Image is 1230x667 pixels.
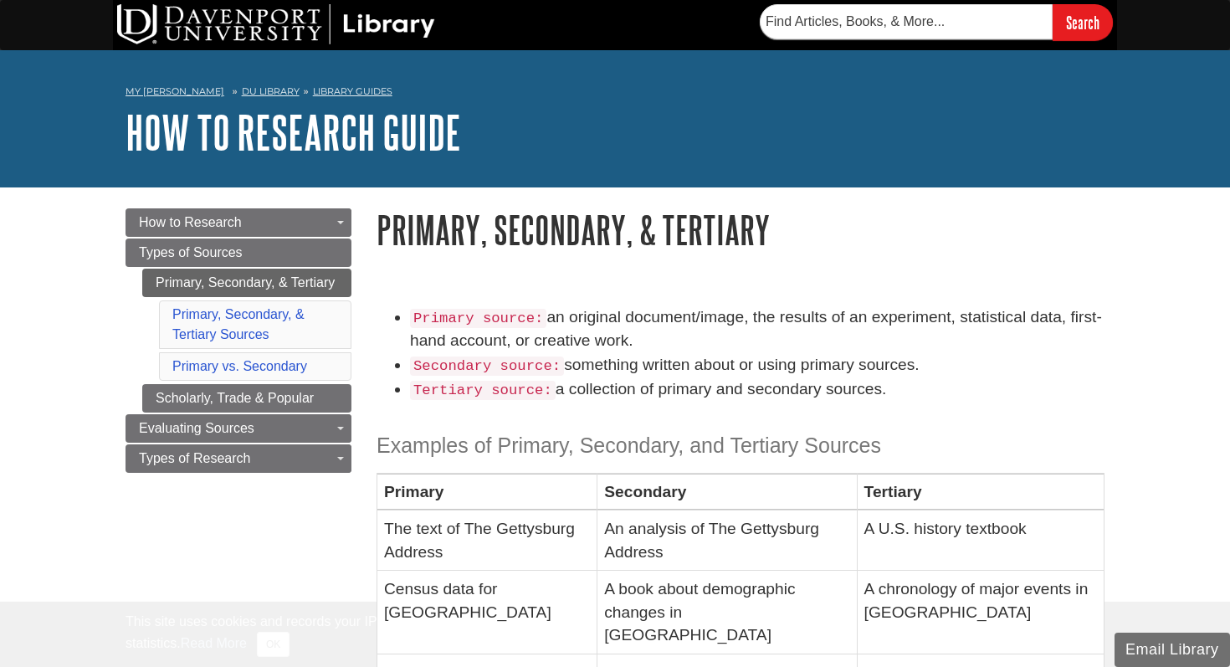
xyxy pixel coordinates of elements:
a: My [PERSON_NAME] [126,85,224,99]
a: Read More [181,636,247,650]
h3: Examples of Primary, Secondary, and Tertiary Sources [377,434,1104,458]
form: Searches DU Library's articles, books, and more [760,4,1113,40]
a: Scholarly, Trade & Popular [142,384,351,413]
code: Secondary source: [410,357,564,376]
a: Types of Sources [126,239,351,267]
div: This site uses cookies and records your IP address for usage statistics. Additionally, we use Goo... [126,612,1104,657]
span: Types of Research [139,451,250,465]
td: A chronology of major events in [GEOGRAPHIC_DATA] [857,571,1104,654]
td: An analysis of The Gettysburg Address [597,511,857,571]
code: Primary source: [410,309,546,328]
li: something written about or using primary sources. [410,353,1104,377]
div: Guide Page Menu [126,208,351,473]
h1: Primary, Secondary, & Tertiary [377,208,1104,251]
a: Primary, Secondary, & Tertiary Sources [172,307,305,341]
a: How to Research [126,208,351,237]
code: Tertiary source: [410,381,556,400]
button: Email Library [1115,633,1230,667]
li: an original document/image, the results of an experiment, statistical data, first-hand account, o... [410,305,1104,354]
button: Close [257,632,290,657]
input: Search [1053,4,1113,40]
a: Library Guides [313,85,392,97]
th: Primary [377,474,597,511]
img: DU Library [117,4,435,44]
span: How to Research [139,215,242,229]
a: How to Research Guide [126,106,461,158]
th: Secondary [597,474,857,511]
a: DU Library [242,85,300,97]
a: Types of Research [126,444,351,473]
td: A book about demographic changes in [GEOGRAPHIC_DATA] [597,571,857,654]
nav: breadcrumb [126,80,1104,107]
a: Evaluating Sources [126,414,351,443]
td: Census data for [GEOGRAPHIC_DATA] [377,571,597,654]
a: Primary vs. Secondary [172,359,307,373]
span: Evaluating Sources [139,421,254,435]
td: A U.S. history textbook [857,511,1104,571]
th: Tertiary [857,474,1104,511]
span: Types of Sources [139,245,243,259]
td: The text of The Gettysburg Address [377,511,597,571]
li: a collection of primary and secondary sources. [410,377,1104,402]
a: Primary, Secondary, & Tertiary [142,269,351,297]
input: Find Articles, Books, & More... [760,4,1053,39]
